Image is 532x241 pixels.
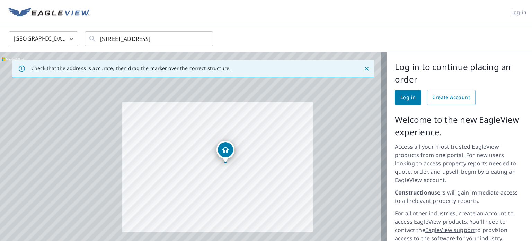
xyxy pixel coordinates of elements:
span: Log in [400,93,416,102]
div: Dropped pin, building 1, Residential property, 1275 Continental St Redding, CA 96001 [216,141,234,162]
span: Log in [511,8,526,17]
img: EV Logo [8,8,90,18]
p: Welcome to the new EagleView experience. [395,113,524,138]
a: Log in [395,90,421,105]
p: users will gain immediate access to all relevant property reports. [395,188,524,205]
span: Create Account [432,93,470,102]
p: Check that the address is accurate, then drag the marker over the correct structure. [31,65,231,71]
p: Access all your most trusted EagleView products from one portal. For new users looking to access ... [395,143,524,184]
a: Create Account [427,90,476,105]
p: Log in to continue placing an order [395,61,524,86]
input: Search by address or latitude-longitude [100,29,199,49]
button: Close [362,64,371,73]
a: EagleView support [425,226,476,234]
strong: Construction [395,189,431,196]
div: [GEOGRAPHIC_DATA] [9,29,78,49]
